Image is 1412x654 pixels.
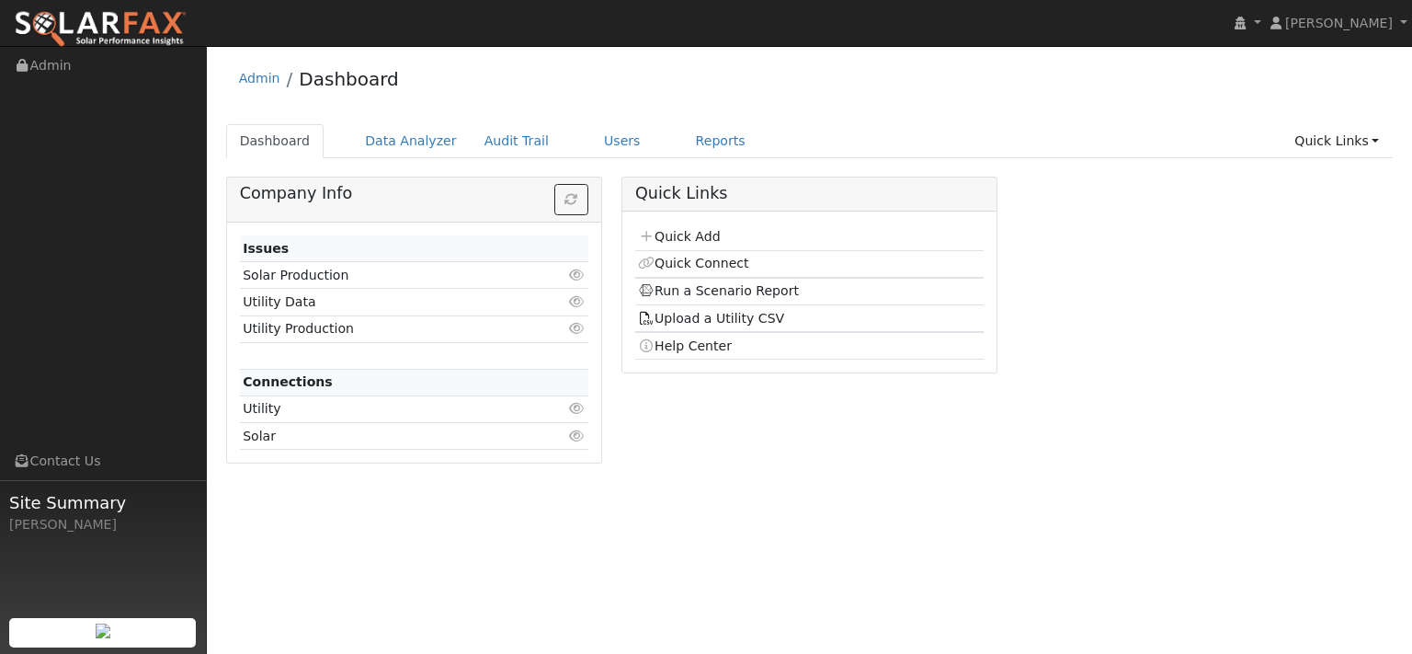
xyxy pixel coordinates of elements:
[569,430,586,442] i: Click to view
[638,256,748,270] a: Quick Connect
[243,241,289,256] strong: Issues
[14,10,187,49] img: SolarFax
[1281,124,1393,158] a: Quick Links
[569,322,586,335] i: Click to view
[9,490,197,515] span: Site Summary
[240,316,532,342] td: Utility Production
[96,624,110,638] img: retrieve
[682,124,759,158] a: Reports
[590,124,655,158] a: Users
[569,402,586,415] i: Click to view
[351,124,471,158] a: Data Analyzer
[299,68,399,90] a: Dashboard
[240,423,532,450] td: Solar
[240,289,532,316] td: Utility Data
[638,338,732,353] a: Help Center
[239,71,280,86] a: Admin
[9,515,197,534] div: [PERSON_NAME]
[569,295,586,308] i: Click to view
[226,124,325,158] a: Dashboard
[638,311,784,326] a: Upload a Utility CSV
[638,283,799,298] a: Run a Scenario Report
[638,229,720,244] a: Quick Add
[243,374,333,389] strong: Connections
[471,124,563,158] a: Audit Trail
[240,184,588,203] h5: Company Info
[635,184,984,203] h5: Quick Links
[240,396,532,422] td: Utility
[1285,16,1393,30] span: [PERSON_NAME]
[569,269,586,281] i: Click to view
[240,262,532,289] td: Solar Production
